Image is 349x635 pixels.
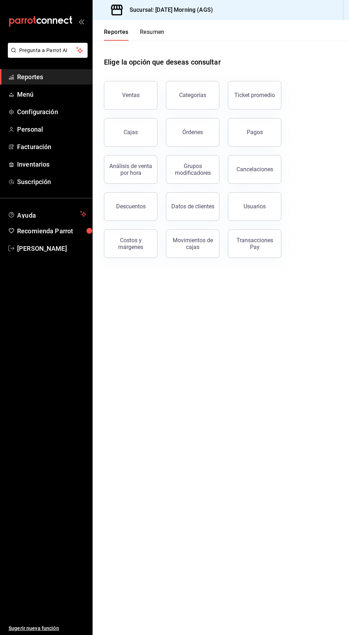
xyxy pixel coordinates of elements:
div: Usuarios [244,203,266,210]
span: Pregunta a Parrot AI [19,47,77,54]
div: Costos y márgenes [109,237,153,250]
span: Inventarios [17,159,87,169]
a: Pregunta a Parrot AI [5,52,88,59]
button: Datos de clientes [166,192,219,221]
h1: Elige la opción que deseas consultar [104,57,221,67]
button: Descuentos [104,192,157,221]
button: Ventas [104,81,157,110]
div: Datos de clientes [171,203,214,210]
button: Cajas [104,118,157,147]
div: Categorías [179,92,206,98]
button: Análisis de venta por hora [104,155,157,184]
div: Movimientos de cajas [171,237,215,250]
div: Cajas [124,129,138,136]
div: Órdenes [182,129,203,136]
button: Costos y márgenes [104,229,157,258]
span: Configuración [17,107,87,117]
button: Usuarios [228,192,281,221]
span: Recomienda Parrot [17,226,87,236]
button: Ticket promedio [228,81,281,110]
button: Grupos modificadores [166,155,219,184]
button: Pregunta a Parrot AI [8,43,88,58]
span: Menú [17,90,87,99]
span: Personal [17,125,87,134]
button: Movimientos de cajas [166,229,219,258]
span: Sugerir nueva función [9,625,87,632]
button: Categorías [166,81,219,110]
div: Ticket promedio [234,92,275,98]
div: Descuentos [116,203,146,210]
button: Órdenes [166,118,219,147]
button: Pagos [228,118,281,147]
div: Grupos modificadores [171,163,215,176]
span: Reportes [17,72,87,82]
div: Ventas [122,92,140,98]
div: Transacciones Pay [233,237,277,250]
div: navigation tabs [104,29,165,41]
button: Resumen [140,29,165,41]
h3: Sucursal: [DATE] Morning (AGS) [124,6,213,14]
div: Cancelaciones [236,166,273,173]
button: open_drawer_menu [78,19,84,24]
div: Pagos [247,129,263,136]
button: Transacciones Pay [228,229,281,258]
button: Reportes [104,29,129,41]
button: Cancelaciones [228,155,281,184]
span: Facturación [17,142,87,152]
div: Análisis de venta por hora [109,163,153,176]
span: Suscripción [17,177,87,187]
span: Ayuda [17,210,77,218]
span: [PERSON_NAME] [17,244,87,253]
